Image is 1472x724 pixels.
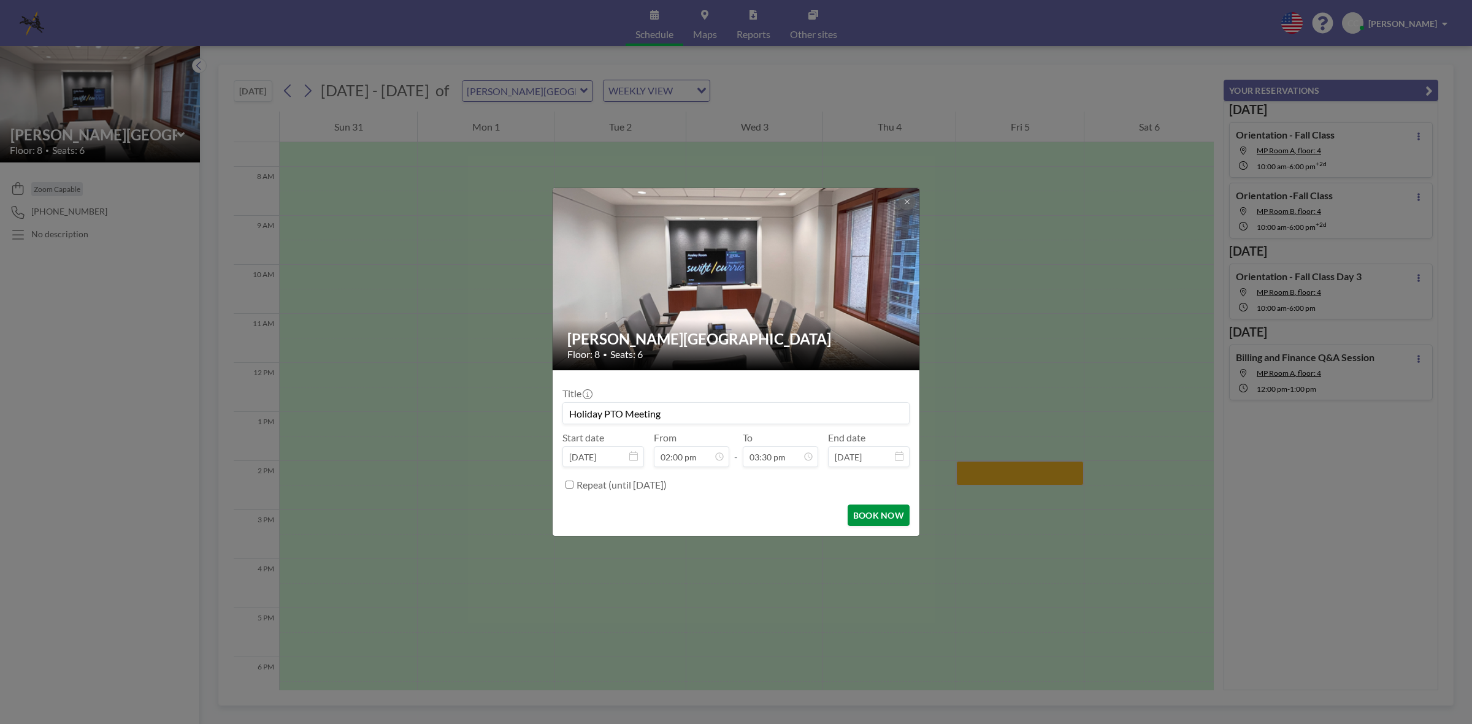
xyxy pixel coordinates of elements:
label: Title [562,387,591,400]
span: - [734,436,738,463]
input: Claire's reservation [563,403,909,424]
label: Start date [562,432,604,444]
img: 537.png [553,141,921,417]
label: From [654,432,677,444]
label: End date [828,432,865,444]
span: Floor: 8 [567,348,600,360]
h2: [PERSON_NAME][GEOGRAPHIC_DATA] [567,330,906,348]
label: To [743,432,753,444]
button: BOOK NOW [848,505,910,526]
span: Seats: 6 [610,348,643,360]
span: • [603,350,607,359]
label: Repeat (until [DATE]) [577,479,667,491]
